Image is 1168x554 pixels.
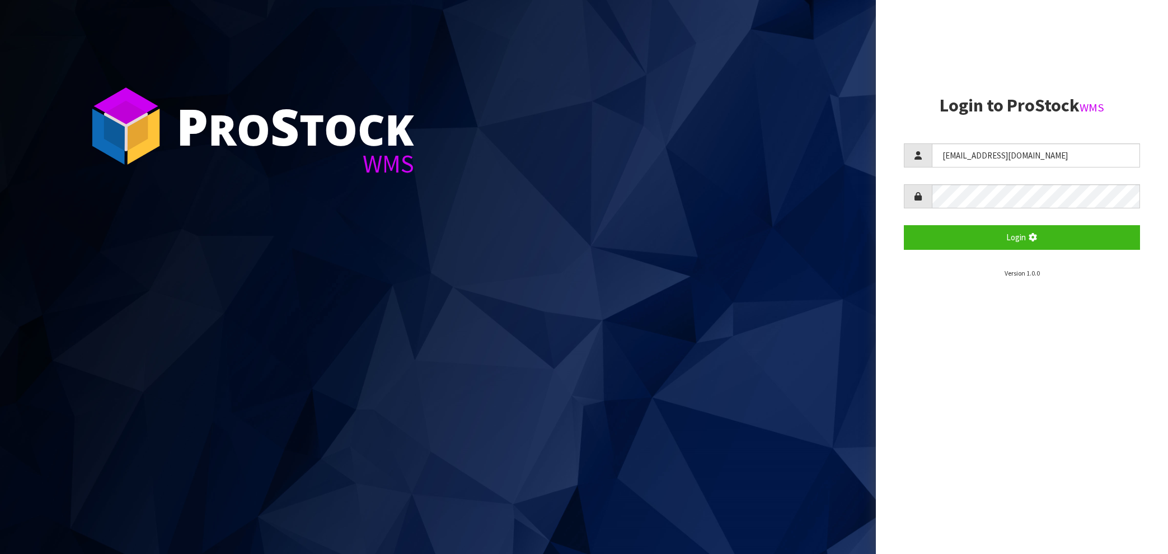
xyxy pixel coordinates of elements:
div: WMS [176,151,414,176]
span: P [176,92,208,160]
small: WMS [1080,100,1104,115]
span: S [270,92,299,160]
button: Login [904,225,1140,249]
input: Username [932,143,1140,167]
img: ProStock Cube [84,84,168,168]
div: ro tock [176,101,414,151]
small: Version 1.0.0 [1005,269,1040,277]
h2: Login to ProStock [904,96,1140,115]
